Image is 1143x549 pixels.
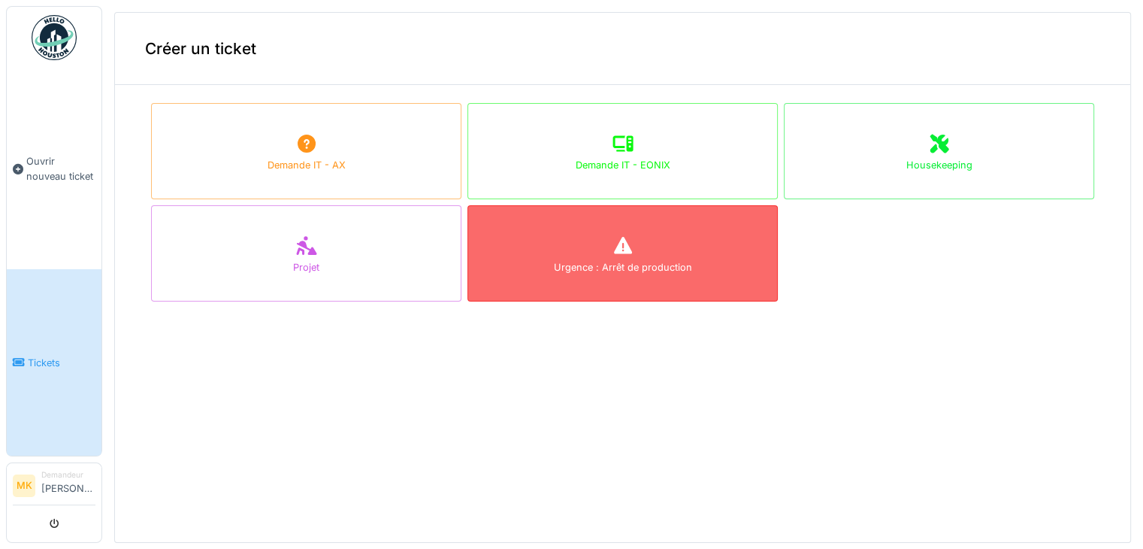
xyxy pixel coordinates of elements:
[41,469,95,502] li: [PERSON_NAME]
[906,158,972,172] div: Housekeeping
[28,356,95,370] span: Tickets
[7,68,101,269] a: Ouvrir nouveau ticket
[41,469,95,481] div: Demandeur
[13,469,95,505] a: MK Demandeur[PERSON_NAME]
[7,269,101,456] a: Tickets
[293,260,319,274] div: Projet
[268,158,346,172] div: Demande IT - AX
[13,475,35,497] li: MK
[115,13,1130,85] div: Créer un ticket
[576,158,670,172] div: Demande IT - EONIX
[32,15,77,60] img: Badge_color-CXgf-gQk.svg
[554,260,692,274] div: Urgence : Arrêt de production
[26,154,95,183] span: Ouvrir nouveau ticket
